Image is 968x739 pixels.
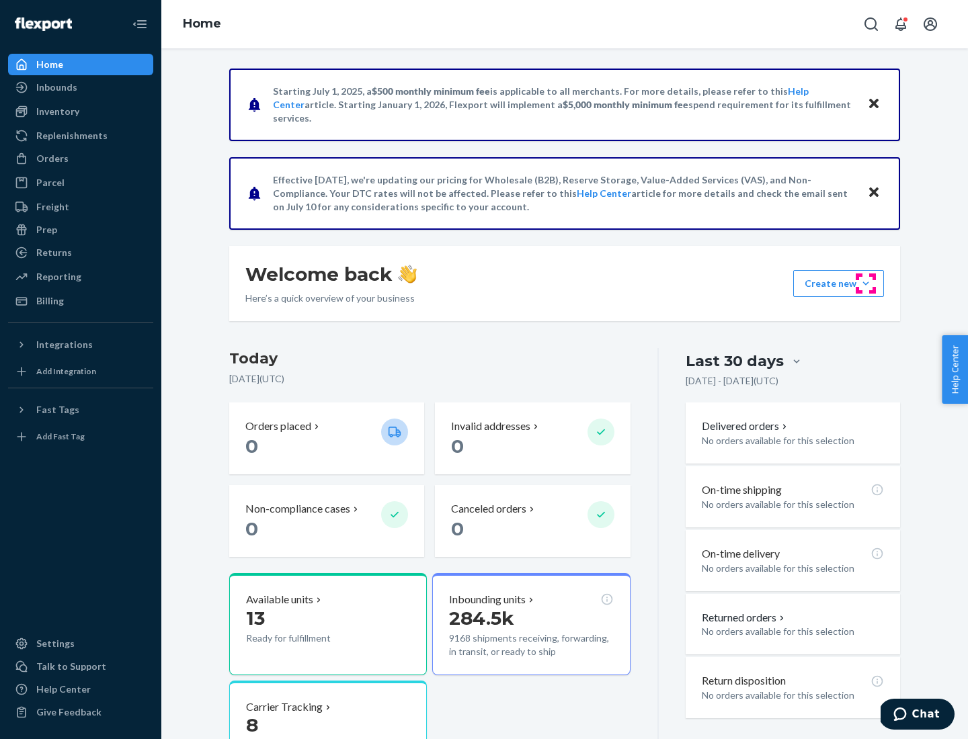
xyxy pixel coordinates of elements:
ol: breadcrumbs [172,5,232,44]
button: Fast Tags [8,399,153,421]
p: No orders available for this selection [702,689,884,702]
a: Settings [8,633,153,654]
img: hand-wave emoji [398,265,417,284]
p: Here’s a quick overview of your business [245,292,417,305]
button: Orders placed 0 [229,402,424,474]
a: Freight [8,196,153,218]
p: Starting July 1, 2025, a is applicable to all merchants. For more details, please refer to this a... [273,85,854,125]
a: Add Fast Tag [8,426,153,447]
button: Integrations [8,334,153,355]
button: Returned orders [702,610,787,625]
span: 0 [245,517,258,540]
div: Add Fast Tag [36,431,85,442]
div: Inbounds [36,81,77,94]
span: 13 [246,607,265,629]
span: 8 [246,713,258,736]
p: [DATE] - [DATE] ( UTC ) [686,374,778,388]
span: $500 monthly minimum fee [372,85,490,97]
button: Close [865,95,883,114]
button: Talk to Support [8,656,153,677]
button: Close Navigation [126,11,153,38]
div: Settings [36,637,75,650]
a: Billing [8,290,153,312]
button: Open Search Box [858,11,885,38]
p: 9168 shipments receiving, forwarding, in transit, or ready to ship [449,632,613,658]
a: Inbounds [8,77,153,98]
a: Help Center [577,187,631,199]
p: On-time shipping [702,482,782,498]
button: Open account menu [917,11,944,38]
p: Carrier Tracking [246,699,323,715]
p: No orders available for this selection [702,625,884,638]
button: Open notifications [887,11,914,38]
p: On-time delivery [702,546,780,562]
div: Home [36,58,63,71]
button: Non-compliance cases 0 [229,485,424,557]
span: 0 [245,435,258,458]
iframe: Opens a widget where you can chat to one of our agents [881,699,955,732]
p: No orders available for this selection [702,434,884,447]
a: Returns [8,242,153,263]
p: No orders available for this selection [702,562,884,575]
p: Inbounding units [449,592,526,607]
div: Orders [36,152,69,165]
button: Canceled orders 0 [435,485,630,557]
span: 284.5k [449,607,514,629]
a: Inventory [8,101,153,122]
button: Inbounding units284.5k9168 shipments receiving, forwarding, in transit, or ready to ship [432,573,630,675]
a: Home [8,54,153,75]
div: Replenishments [36,129,108,142]
img: Flexport logo [15,17,72,31]
a: Orders [8,148,153,169]
p: No orders available for this selection [702,498,884,511]
span: $5,000 monthly minimum fee [563,99,688,110]
p: Ready for fulfillment [246,632,370,645]
div: Freight [36,200,69,214]
div: Give Feedback [36,705,102,719]
p: Non-compliance cases [245,501,350,517]
button: Available units13Ready for fulfillment [229,573,427,675]
span: 0 [451,517,464,540]
div: Help Center [36,683,91,696]
div: Last 30 days [686,351,784,372]
a: Home [183,16,221,31]
a: Prep [8,219,153,241]
h3: Today [229,348,631,369]
div: Returns [36,246,72,259]
button: Invalid addresses 0 [435,402,630,474]
div: Fast Tags [36,403,79,417]
p: Canceled orders [451,501,526,517]
h1: Welcome back [245,262,417,286]
div: Billing [36,294,64,308]
button: Delivered orders [702,419,790,434]
span: 0 [451,435,464,458]
div: Inventory [36,105,79,118]
a: Parcel [8,172,153,193]
a: Replenishments [8,125,153,146]
div: Add Integration [36,365,96,377]
a: Help Center [8,679,153,700]
button: Help Center [942,335,968,404]
p: Return disposition [702,673,786,689]
button: Close [865,183,883,203]
button: Create new [793,270,884,297]
p: Orders placed [245,419,311,434]
p: Effective [DATE], we're updating our pricing for Wholesale (B2B), Reserve Storage, Value-Added Se... [273,173,854,214]
a: Reporting [8,266,153,288]
div: Talk to Support [36,660,106,673]
button: Give Feedback [8,701,153,723]
div: Prep [36,223,57,236]
div: Reporting [36,270,81,284]
div: Integrations [36,338,93,351]
p: Available units [246,592,313,607]
div: Parcel [36,176,65,189]
p: Invalid addresses [451,419,530,434]
p: [DATE] ( UTC ) [229,372,631,386]
a: Add Integration [8,361,153,382]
